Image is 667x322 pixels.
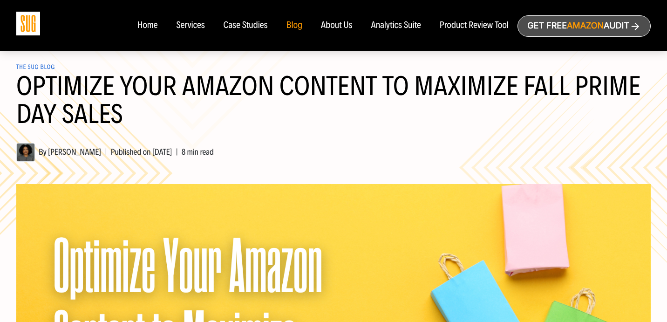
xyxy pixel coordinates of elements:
[16,143,35,162] img: Hanna Tekle
[286,21,303,31] a: Blog
[16,63,55,71] a: The SUG Blog
[371,21,421,31] a: Analytics Suite
[517,15,651,37] a: Get freeAmazonAudit
[16,147,214,157] span: By [PERSON_NAME] Published on [DATE] 8 min read
[172,147,181,157] span: |
[321,21,353,31] a: About Us
[16,72,651,139] h1: Optimize Your Amazon Content to Maximize Fall Prime Day Sales
[16,12,40,35] img: Sug
[101,147,110,157] span: |
[440,21,509,31] a: Product Review Tool
[137,21,157,31] a: Home
[567,21,604,31] span: Amazon
[176,21,204,31] a: Services
[224,21,268,31] a: Case Studies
